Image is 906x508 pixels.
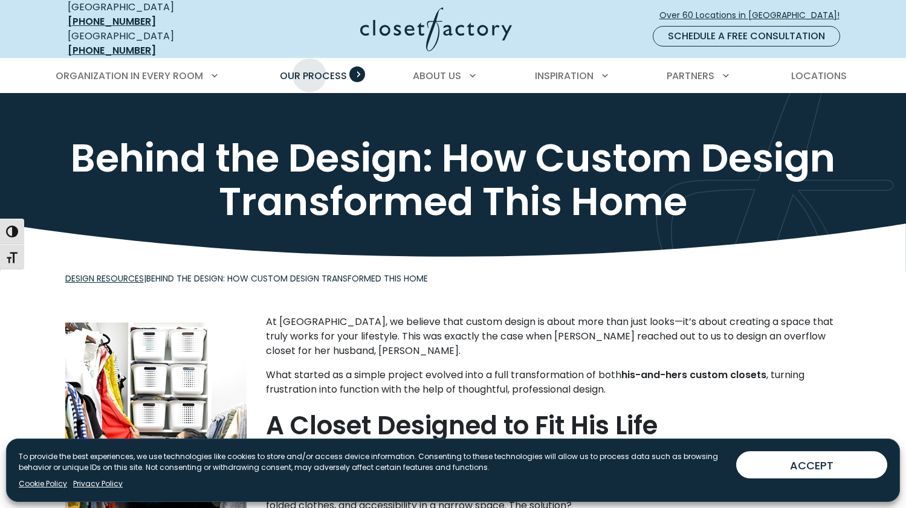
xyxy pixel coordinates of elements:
[146,272,428,285] span: Behind the Design: How Custom Design Transformed This Home
[266,408,658,443] strong: A Closet Designed to Fit His Life
[791,69,847,83] span: Locations
[19,478,67,489] a: Cookie Policy
[68,43,156,57] a: [PHONE_NUMBER]
[65,272,144,285] a: Design Resources
[535,69,594,83] span: Inspiration
[413,69,461,83] span: About Us
[47,59,859,93] nav: Primary Menu
[667,69,714,83] span: Partners
[68,29,243,58] div: [GEOGRAPHIC_DATA]
[65,368,841,397] p: What started as a simple project evolved into a full transformation of both , turning frustration...
[659,5,850,26] a: Over 60 Locations in [GEOGRAPHIC_DATA]!
[56,69,203,83] span: Organization in Every Room
[360,7,512,51] img: Closet Factory Logo
[73,478,123,489] a: Privacy Policy
[19,451,726,473] p: To provide the best experiences, we use technologies like cookies to store and/or access device i...
[659,9,849,22] span: Over 60 Locations in [GEOGRAPHIC_DATA]!
[736,451,887,478] button: ACCEPT
[621,368,766,382] strong: his-and-hers custom closets
[280,69,347,83] span: Our Process
[653,26,840,47] a: Schedule a Free Consultation
[65,272,428,285] span: |
[65,137,841,223] h1: Behind the Design: How Custom Design Transformed This Home
[65,315,841,358] p: At [GEOGRAPHIC_DATA], we believe that custom design is about more than just looks—it’s about crea...
[68,14,156,28] a: [PHONE_NUMBER]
